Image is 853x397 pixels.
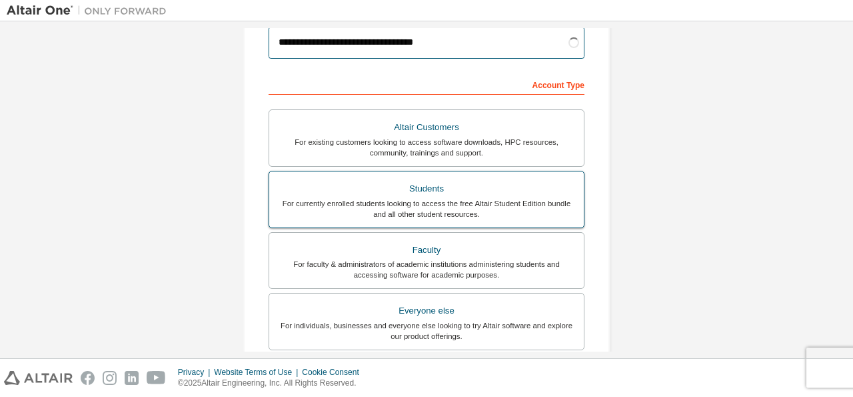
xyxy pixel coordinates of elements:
[214,367,302,378] div: Website Terms of Use
[178,367,214,378] div: Privacy
[81,371,95,385] img: facebook.svg
[147,371,166,385] img: youtube.svg
[7,4,173,17] img: Altair One
[277,241,576,260] div: Faculty
[277,302,576,320] div: Everyone else
[277,320,576,342] div: For individuals, businesses and everyone else looking to try Altair software and explore our prod...
[277,137,576,158] div: For existing customers looking to access software downloads, HPC resources, community, trainings ...
[302,367,367,378] div: Cookie Consent
[277,118,576,137] div: Altair Customers
[103,371,117,385] img: instagram.svg
[277,198,576,220] div: For currently enrolled students looking to access the free Altair Student Edition bundle and all ...
[269,73,584,95] div: Account Type
[4,371,73,385] img: altair_logo.svg
[178,378,367,389] p: © 2025 Altair Engineering, Inc. All Rights Reserved.
[125,371,139,385] img: linkedin.svg
[277,259,576,280] div: For faculty & administrators of academic institutions administering students and accessing softwa...
[277,179,576,198] div: Students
